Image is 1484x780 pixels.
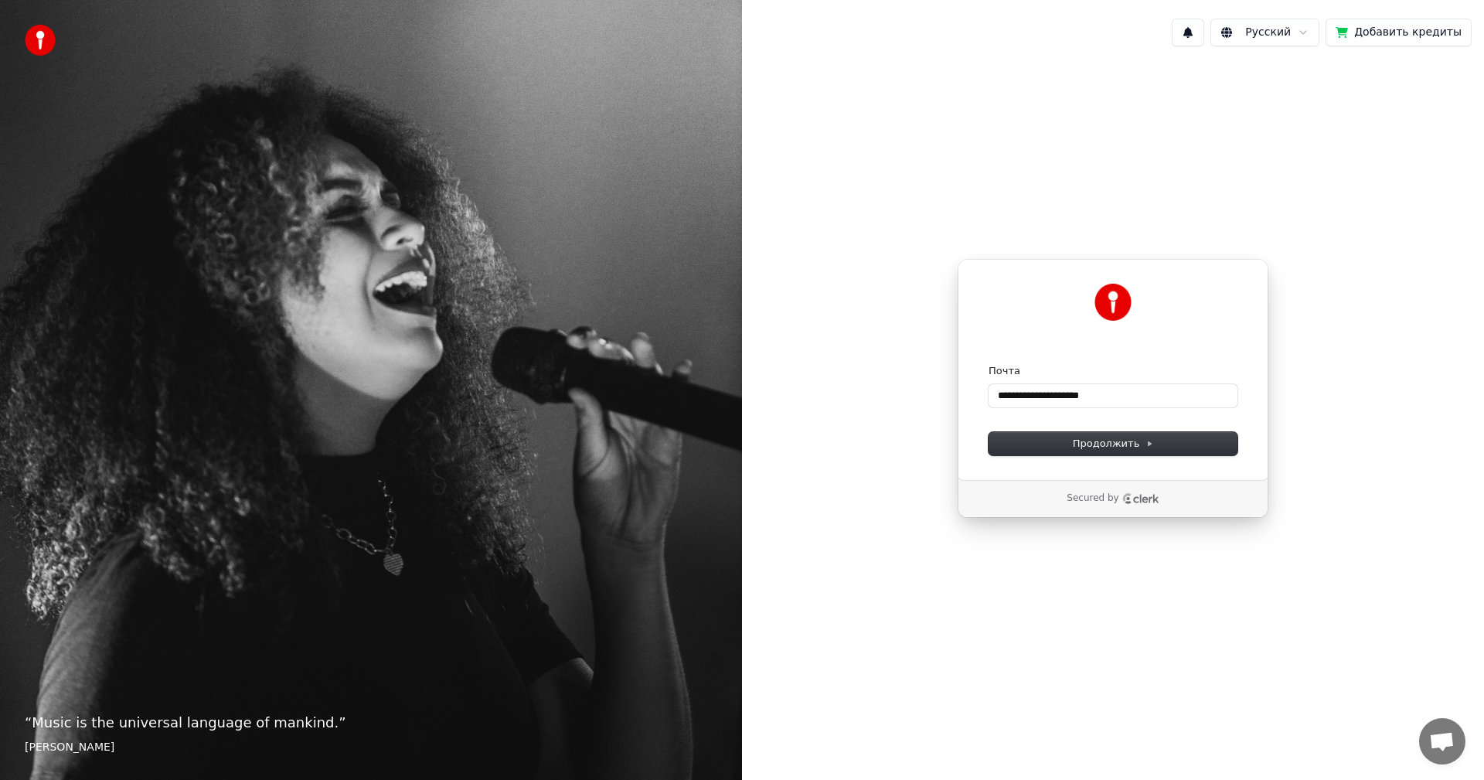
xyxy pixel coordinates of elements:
label: Почта [989,364,1020,378]
button: Продолжить [989,432,1237,455]
a: Clerk logo [1122,493,1159,504]
p: Secured by [1067,492,1118,505]
p: “ Music is the universal language of mankind. ” [25,712,717,734]
a: Открытый чат [1419,718,1465,765]
img: Youka [1094,284,1132,321]
footer: [PERSON_NAME] [25,740,717,755]
button: Добавить кредиты [1326,19,1472,46]
img: youka [25,25,56,56]
span: Продолжить [1073,437,1154,451]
